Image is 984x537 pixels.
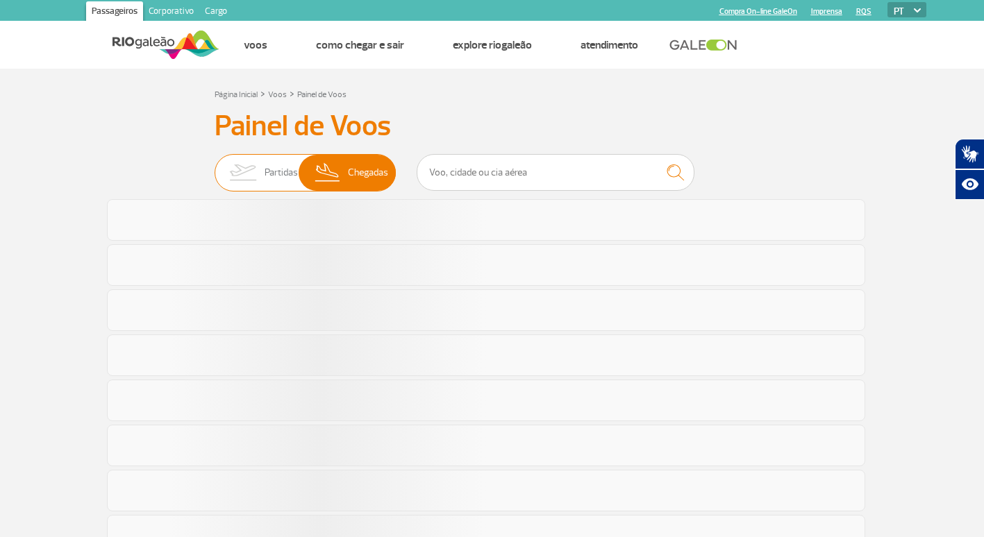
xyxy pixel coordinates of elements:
[86,1,143,24] a: Passageiros
[581,38,638,52] a: Atendimento
[955,139,984,169] button: Abrir tradutor de língua de sinais.
[955,139,984,200] div: Plugin de acessibilidade da Hand Talk.
[316,38,404,52] a: Como chegar e sair
[244,38,267,52] a: Voos
[221,155,265,191] img: slider-embarque
[290,85,294,101] a: >
[348,155,388,191] span: Chegadas
[308,155,349,191] img: slider-desembarque
[719,7,797,16] a: Compra On-line GaleOn
[453,38,532,52] a: Explore RIOgaleão
[265,155,298,191] span: Partidas
[215,109,770,144] h3: Painel de Voos
[268,89,287,100] a: Voos
[297,89,347,100] a: Painel de Voos
[417,154,694,191] input: Voo, cidade ou cia aérea
[215,89,258,100] a: Página Inicial
[260,85,265,101] a: >
[811,7,842,16] a: Imprensa
[199,1,233,24] a: Cargo
[856,7,872,16] a: RQS
[143,1,199,24] a: Corporativo
[955,169,984,200] button: Abrir recursos assistivos.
